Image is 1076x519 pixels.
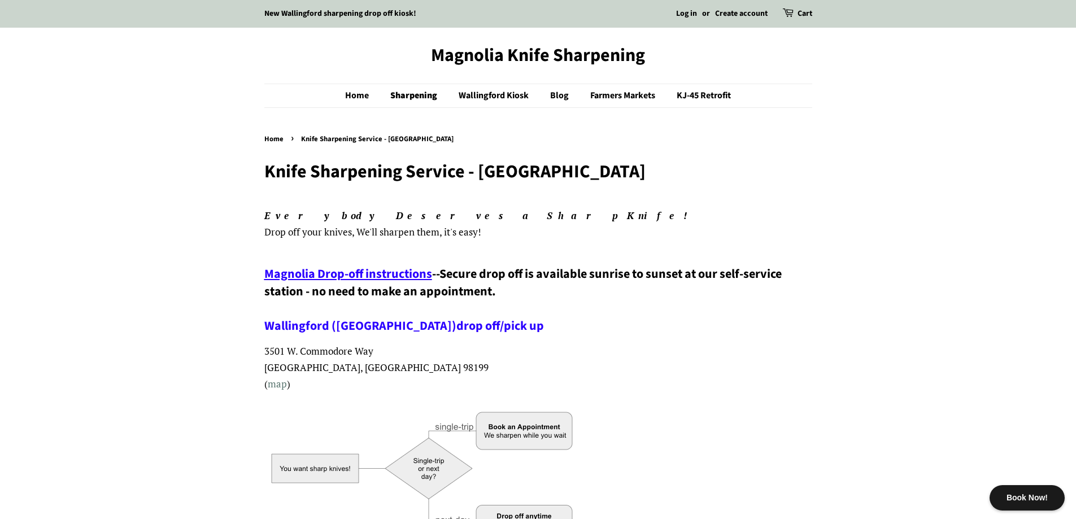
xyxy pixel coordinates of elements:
[264,344,489,390] span: 3501 W. Commodore Way [GEOGRAPHIC_DATA], [GEOGRAPHIC_DATA] 98199 ( )
[382,84,448,107] a: Sharpening
[264,208,812,241] p: , We'll sharpen them, it's easy!
[450,84,540,107] a: Wallingford Kiosk
[582,84,666,107] a: Farmers Markets
[264,45,812,66] a: Magnolia Knife Sharpening
[264,317,456,335] a: Wallingford ([GEOGRAPHIC_DATA])
[456,317,544,335] a: drop off/pick up
[432,265,439,283] span: --
[264,134,286,144] a: Home
[264,265,782,335] span: Secure drop off is available sunrise to sunset at our self-service station - no need to make an a...
[990,485,1065,511] div: Book Now!
[676,8,697,19] a: Log in
[264,133,812,146] nav: breadcrumbs
[542,84,580,107] a: Blog
[345,84,380,107] a: Home
[668,84,731,107] a: KJ-45 Retrofit
[264,265,432,283] a: Magnolia Drop-off instructions
[264,209,697,222] em: Everybody Deserves a Sharp Knife!
[264,8,416,19] a: New Wallingford sharpening drop off kiosk!
[715,8,768,19] a: Create account
[798,7,812,21] a: Cart
[291,131,297,145] span: ›
[301,134,456,144] span: Knife Sharpening Service - [GEOGRAPHIC_DATA]
[268,377,287,390] a: map
[264,225,352,238] span: Drop off your knives
[264,161,812,182] h1: Knife Sharpening Service - [GEOGRAPHIC_DATA]
[702,7,710,21] li: or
